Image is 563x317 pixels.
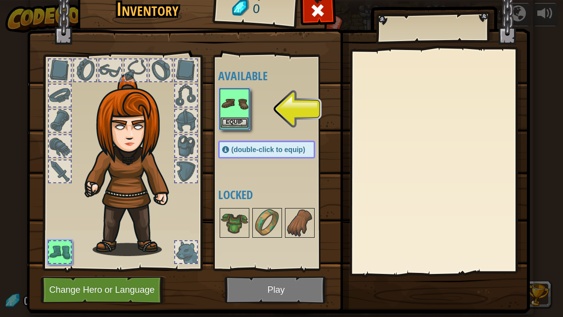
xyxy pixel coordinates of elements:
[221,90,248,117] img: portrait.png
[221,117,248,128] button: Equip
[41,276,166,304] button: Change Hero or Language
[221,209,248,237] img: portrait.png
[286,209,314,237] img: portrait.png
[80,74,187,256] img: hair_f2.png
[218,188,335,201] h4: Locked
[253,209,281,237] img: portrait.png
[218,69,335,82] h4: Available
[232,146,305,154] span: (double-click to equip)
